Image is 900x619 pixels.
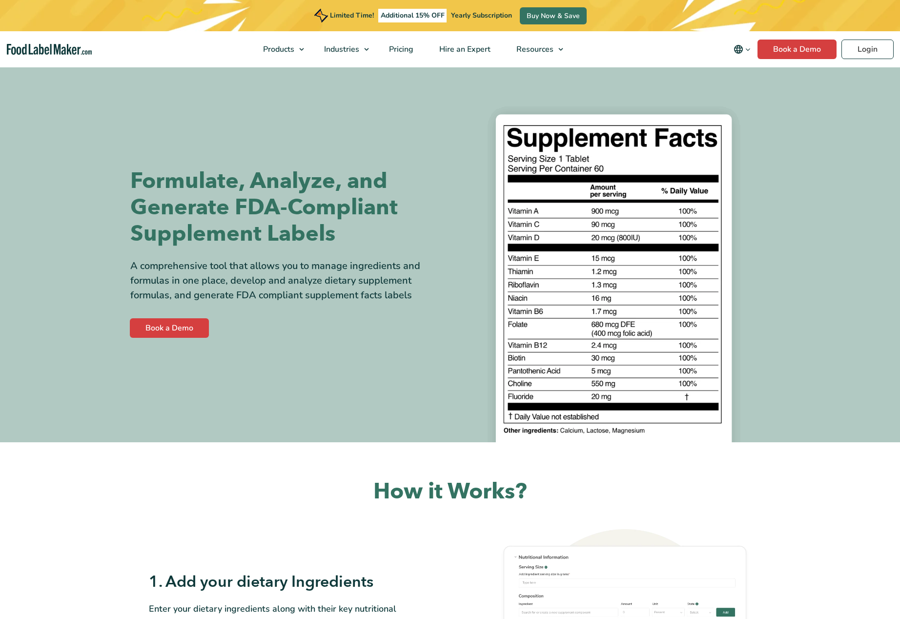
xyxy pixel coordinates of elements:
a: Food Label Maker homepage [7,44,92,55]
a: Products [250,31,309,67]
a: Hire an Expert [427,31,501,67]
h3: 1. Add your dietary Ingredients [149,572,401,593]
a: Book a Demo [757,40,837,59]
span: Pricing [386,44,414,55]
span: Industries [321,44,360,55]
a: Login [841,40,894,59]
span: Additional 15% OFF [378,9,447,22]
button: Change language [727,40,757,59]
h1: Formulate, Analyze, and Generate FDA-Compliant Supplement Labels [130,168,443,247]
span: Limited Time! [330,11,374,20]
h2: How it Works? [155,477,745,506]
a: Resources [504,31,568,67]
a: Book a Demo [130,318,209,338]
span: Hire an Expert [436,44,491,55]
span: Yearly Subscription [451,11,512,20]
a: Industries [311,31,374,67]
a: Pricing [376,31,424,67]
span: Products [260,44,295,55]
span: Resources [513,44,554,55]
a: Buy Now & Save [520,7,587,24]
div: A comprehensive tool that allows you to manage ingredients and formulas in one place, develop and... [130,259,443,303]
